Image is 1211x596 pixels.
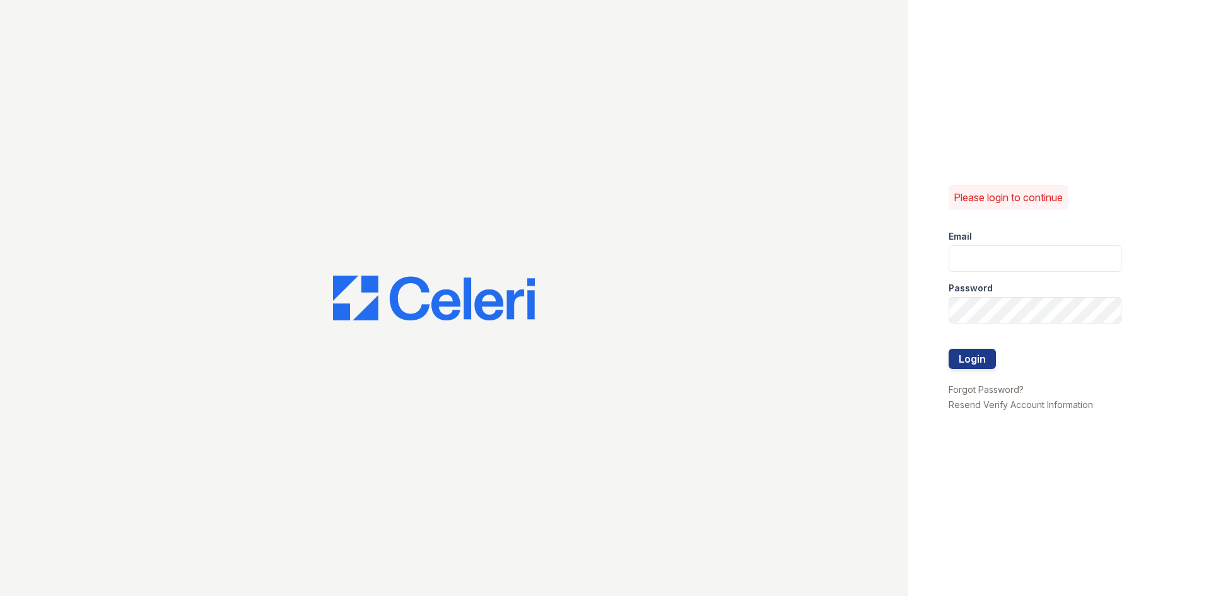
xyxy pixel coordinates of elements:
a: Forgot Password? [949,384,1024,395]
label: Email [949,230,972,243]
p: Please login to continue [954,190,1063,205]
img: CE_Logo_Blue-a8612792a0a2168367f1c8372b55b34899dd931a85d93a1a3d3e32e68fde9ad4.png [333,276,535,321]
a: Resend Verify Account Information [949,399,1093,410]
button: Login [949,349,996,369]
label: Password [949,282,993,295]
